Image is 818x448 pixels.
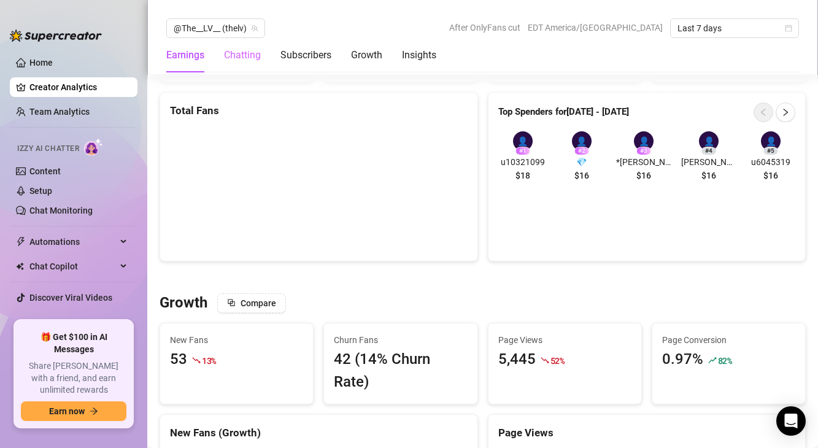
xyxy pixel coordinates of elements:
[241,298,276,308] span: Compare
[29,293,112,303] a: Discover Viral Videos
[572,131,592,151] div: 👤
[402,48,436,63] div: Insights
[557,155,606,169] span: 💎
[513,131,533,151] div: 👤
[351,48,382,63] div: Growth
[170,425,468,441] div: New Fans (Growth)
[170,102,468,119] div: Total Fans
[29,58,53,68] a: Home
[21,401,126,421] button: Earn nowarrow-right
[10,29,102,42] img: logo-BBDzfeDw.svg
[29,77,128,97] a: Creator Analytics
[634,131,654,151] div: 👤
[498,425,796,441] div: Page Views
[574,169,589,182] span: $16
[202,355,216,366] span: 13 %
[217,293,286,313] button: Compare
[785,25,792,32] span: calendar
[746,155,795,169] span: u6045319
[616,155,671,169] span: *[PERSON_NAME]
[334,333,467,347] span: Churn Fans
[17,143,79,155] span: Izzy AI Chatter
[636,169,651,182] span: $16
[515,169,530,182] span: $18
[662,333,795,347] span: Page Conversion
[761,131,781,151] div: 👤
[16,237,26,247] span: thunderbolt
[334,348,467,394] div: 42 (14% Churn Rate)
[29,166,61,176] a: Content
[29,206,93,215] a: Chat Monitoring
[498,333,631,347] span: Page Views
[174,19,258,37] span: @The__LV__ (thelv)
[708,356,717,365] span: rise
[21,360,126,396] span: Share [PERSON_NAME] with a friend, and earn unlimited rewards
[498,105,629,120] article: Top Spenders for [DATE] - [DATE]
[227,298,236,307] span: block
[699,131,719,151] div: 👤
[550,355,565,366] span: 52 %
[21,331,126,355] span: 🎁 Get $100 in AI Messages
[192,356,201,365] span: fall
[763,147,778,155] div: # 5
[498,348,536,371] div: 5,445
[251,25,258,32] span: team
[541,356,549,365] span: fall
[29,186,52,196] a: Setup
[84,138,103,156] img: AI Chatter
[29,232,117,252] span: Automations
[776,406,806,436] div: Open Intercom Messenger
[781,108,790,117] span: right
[49,406,85,416] span: Earn now
[29,257,117,276] span: Chat Copilot
[515,147,530,155] div: # 1
[224,48,261,63] div: Chatting
[280,48,331,63] div: Subscribers
[701,169,716,182] span: $16
[681,155,736,169] span: [PERSON_NAME]
[636,147,651,155] div: # 3
[763,169,778,182] span: $16
[170,348,187,371] div: 53
[170,333,303,347] span: New Fans
[166,48,204,63] div: Earnings
[701,147,716,155] div: # 4
[29,107,90,117] a: Team Analytics
[449,18,520,37] span: After OnlyFans cut
[718,355,732,366] span: 82 %
[528,18,663,37] span: EDT America/[GEOGRAPHIC_DATA]
[90,407,98,415] span: arrow-right
[677,19,792,37] span: Last 7 days
[662,348,703,371] div: 0.97%
[574,147,589,155] div: # 2
[498,155,547,169] span: u10321099
[160,293,207,313] h3: Growth
[16,262,24,271] img: Chat Copilot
